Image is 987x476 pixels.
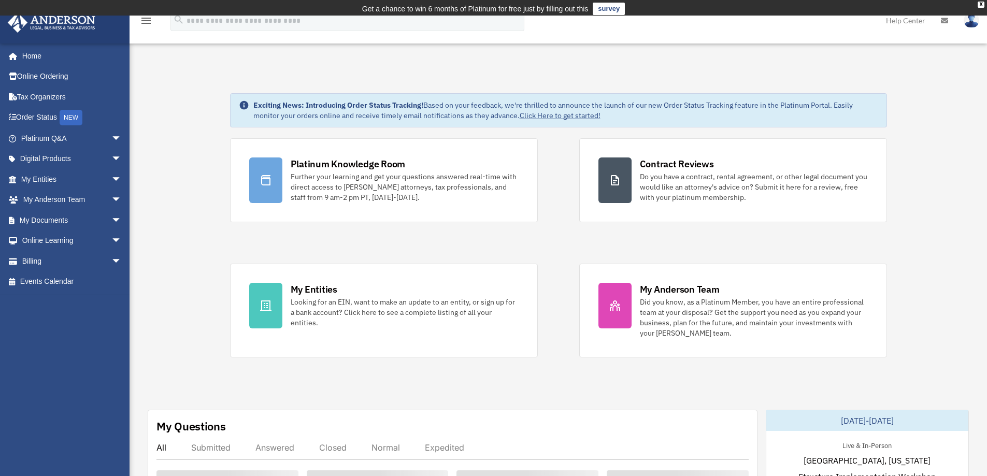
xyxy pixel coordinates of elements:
a: My Anderson Teamarrow_drop_down [7,190,137,210]
a: menu [140,18,152,27]
div: Platinum Knowledge Room [291,157,406,170]
div: Expedited [425,442,464,453]
i: menu [140,15,152,27]
a: My Anderson Team Did you know, as a Platinum Member, you have an entire professional team at your... [579,264,887,357]
a: Digital Productsarrow_drop_down [7,149,137,169]
div: My Questions [156,419,226,434]
a: Contract Reviews Do you have a contract, rental agreement, or other legal document you would like... [579,138,887,222]
div: Do you have a contract, rental agreement, or other legal document you would like an attorney's ad... [640,171,868,203]
a: Billingarrow_drop_down [7,251,137,271]
a: Online Ordering [7,66,137,87]
span: arrow_drop_down [111,251,132,272]
div: Get a chance to win 6 months of Platinum for free just by filling out this [362,3,589,15]
strong: Exciting News: Introducing Order Status Tracking! [253,100,423,110]
div: Closed [319,442,347,453]
div: Did you know, as a Platinum Member, you have an entire professional team at your disposal? Get th... [640,297,868,338]
span: [GEOGRAPHIC_DATA], [US_STATE] [804,454,931,467]
span: arrow_drop_down [111,128,132,149]
a: My Documentsarrow_drop_down [7,210,137,230]
a: Tax Organizers [7,86,137,107]
a: My Entitiesarrow_drop_down [7,169,137,190]
div: Contract Reviews [640,157,714,170]
a: Online Learningarrow_drop_down [7,230,137,251]
div: [DATE]-[DATE] [766,410,968,431]
div: All [156,442,166,453]
span: arrow_drop_down [111,169,132,190]
div: NEW [60,110,82,125]
img: Anderson Advisors Platinum Portal [5,12,98,33]
div: Live & In-Person [834,439,900,450]
a: Click Here to get started! [520,111,600,120]
div: My Anderson Team [640,283,720,296]
i: search [173,14,184,25]
a: Home [7,46,132,66]
a: Events Calendar [7,271,137,292]
a: Order StatusNEW [7,107,137,128]
a: survey [593,3,625,15]
div: Further your learning and get your questions answered real-time with direct access to [PERSON_NAM... [291,171,519,203]
a: Platinum Q&Aarrow_drop_down [7,128,137,149]
div: Looking for an EIN, want to make an update to an entity, or sign up for a bank account? Click her... [291,297,519,328]
a: My Entities Looking for an EIN, want to make an update to an entity, or sign up for a bank accoun... [230,264,538,357]
span: arrow_drop_down [111,230,132,252]
span: arrow_drop_down [111,149,132,170]
div: Submitted [191,442,231,453]
div: Answered [255,442,294,453]
span: arrow_drop_down [111,210,132,231]
div: Normal [371,442,400,453]
div: My Entities [291,283,337,296]
a: Platinum Knowledge Room Further your learning and get your questions answered real-time with dire... [230,138,538,222]
span: arrow_drop_down [111,190,132,211]
div: close [978,2,984,8]
img: User Pic [964,13,979,28]
div: Based on your feedback, we're thrilled to announce the launch of our new Order Status Tracking fe... [253,100,878,121]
